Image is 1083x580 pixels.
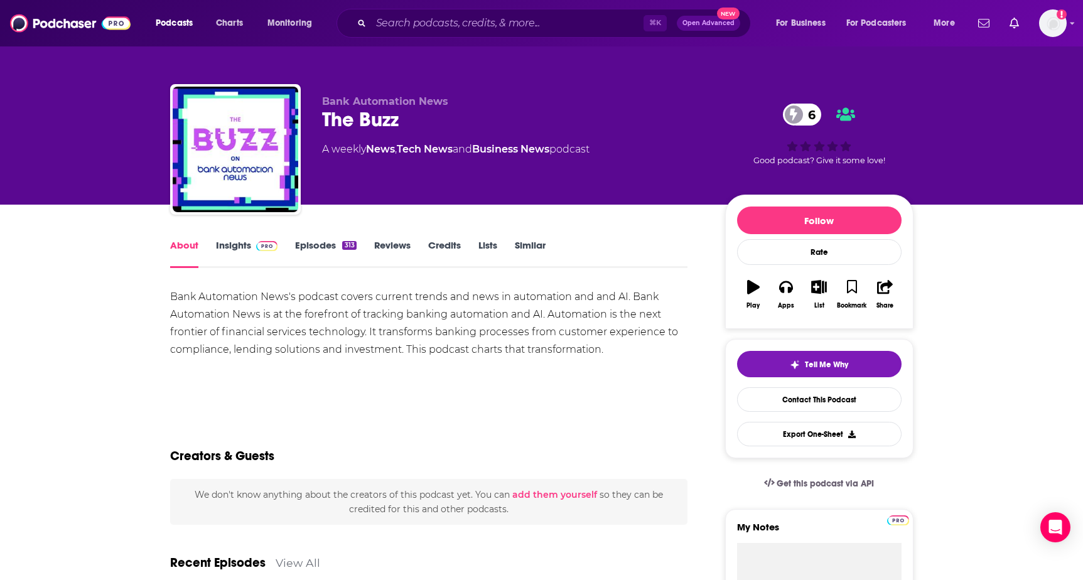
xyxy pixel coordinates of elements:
a: News [366,143,395,155]
span: ⌘ K [644,15,667,31]
a: Charts [208,13,251,33]
button: open menu [259,13,328,33]
img: The Buzz [173,87,298,212]
img: User Profile [1039,9,1067,37]
button: Play [737,272,770,317]
span: Get this podcast via API [777,478,874,489]
button: open menu [925,13,971,33]
a: Recent Episodes [170,555,266,571]
div: Bookmark [837,302,866,309]
a: Lists [478,239,497,268]
button: Apps [770,272,802,317]
button: open menu [838,13,925,33]
img: Podchaser - Follow, Share and Rate Podcasts [10,11,131,35]
span: 6 [795,104,822,126]
a: Show notifications dropdown [973,13,994,34]
span: For Podcasters [846,14,907,32]
a: Pro website [887,513,909,525]
a: 6 [783,104,822,126]
span: New [717,8,740,19]
span: Tell Me Why [805,360,848,370]
div: Rate [737,239,902,265]
svg: Add a profile image [1057,9,1067,19]
div: List [814,302,824,309]
span: and [453,143,472,155]
span: Monitoring [267,14,312,32]
a: View All [276,556,320,569]
a: Get this podcast via API [754,468,885,499]
a: Episodes313 [295,239,356,268]
a: InsightsPodchaser Pro [216,239,278,268]
img: Podchaser Pro [887,515,909,525]
button: tell me why sparkleTell Me Why [737,351,902,377]
a: Credits [428,239,461,268]
a: Contact This Podcast [737,387,902,412]
div: Share [876,302,893,309]
button: List [802,272,835,317]
button: Bookmark [836,272,868,317]
img: Podchaser Pro [256,241,278,251]
div: Apps [778,302,794,309]
button: Show profile menu [1039,9,1067,37]
div: Open Intercom Messenger [1040,512,1070,542]
span: We don't know anything about the creators of this podcast yet . You can so they can be credited f... [195,489,663,514]
div: Bank Automation News's podcast covers current trends and news in automation and and AI. Bank Auto... [170,288,688,358]
button: Follow [737,207,902,234]
span: , [395,143,397,155]
a: About [170,239,198,268]
a: Similar [515,239,546,268]
a: Tech News [397,143,453,155]
button: Open AdvancedNew [677,16,740,31]
span: Good podcast? Give it some love! [753,156,885,165]
div: Search podcasts, credits, & more... [348,9,763,38]
span: Logged in as patiencebaldacci [1039,9,1067,37]
a: Show notifications dropdown [1005,13,1024,34]
span: Bank Automation News [322,95,448,107]
h2: Creators & Guests [170,448,274,464]
label: My Notes [737,521,902,543]
div: 6Good podcast? Give it some love! [725,95,913,173]
button: add them yourself [512,490,597,500]
button: Export One-Sheet [737,422,902,446]
button: Share [868,272,901,317]
a: Reviews [374,239,411,268]
div: Play [746,302,760,309]
div: 313 [342,241,356,250]
button: open menu [147,13,209,33]
a: Business News [472,143,549,155]
img: tell me why sparkle [790,360,800,370]
div: A weekly podcast [322,142,590,157]
span: Podcasts [156,14,193,32]
span: Charts [216,14,243,32]
input: Search podcasts, credits, & more... [371,13,644,33]
button: open menu [767,13,841,33]
span: Open Advanced [682,20,735,26]
span: For Business [776,14,826,32]
span: More [934,14,955,32]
